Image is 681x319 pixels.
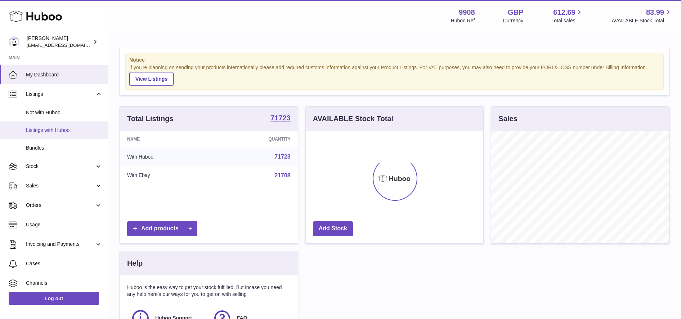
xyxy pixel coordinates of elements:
h3: Sales [498,114,517,124]
span: Usage [26,221,102,228]
th: Name [120,131,214,147]
th: Quantity [214,131,297,147]
span: Bundles [26,145,102,151]
a: 71723 [270,114,291,123]
a: Add Stock [313,221,353,236]
span: Sales [26,182,95,189]
strong: Notice [129,57,660,63]
span: Invoicing and Payments [26,241,95,248]
span: 612.69 [553,8,575,17]
a: View Listings [129,72,174,86]
a: 71723 [274,154,291,160]
span: Channels [26,280,102,287]
div: [PERSON_NAME] [27,35,91,49]
span: Listings [26,91,95,98]
strong: 9908 [459,8,475,17]
div: Currency [503,17,524,24]
strong: 71723 [270,114,291,121]
span: Orders [26,202,95,209]
span: 83.99 [646,8,664,17]
h3: AVAILABLE Stock Total [313,114,393,124]
strong: GBP [508,8,523,17]
img: tbcollectables@hotmail.co.uk [9,36,19,47]
span: [EMAIL_ADDRESS][DOMAIN_NAME] [27,42,106,48]
a: Add products [127,221,197,236]
a: 21708 [274,172,291,178]
span: Not with Huboo [26,109,102,116]
h3: Total Listings [127,114,174,124]
a: 83.99 AVAILABLE Stock Total [611,8,672,24]
span: Total sales [551,17,583,24]
span: My Dashboard [26,71,102,78]
div: If you're planning on sending your products internationally please add required customs informati... [129,64,660,86]
a: Log out [9,292,99,305]
p: Huboo is the easy way to get your stock fulfilled. But incase you need any help here's our ways f... [127,284,291,298]
span: Cases [26,260,102,267]
h3: Help [127,258,143,268]
td: With Ebay [120,166,214,185]
a: 612.69 Total sales [551,8,583,24]
td: With Huboo [120,147,214,166]
span: Stock [26,163,95,170]
span: AVAILABLE Stock Total [611,17,672,24]
span: Listings with Huboo [26,127,102,134]
div: Huboo Ref [451,17,475,24]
